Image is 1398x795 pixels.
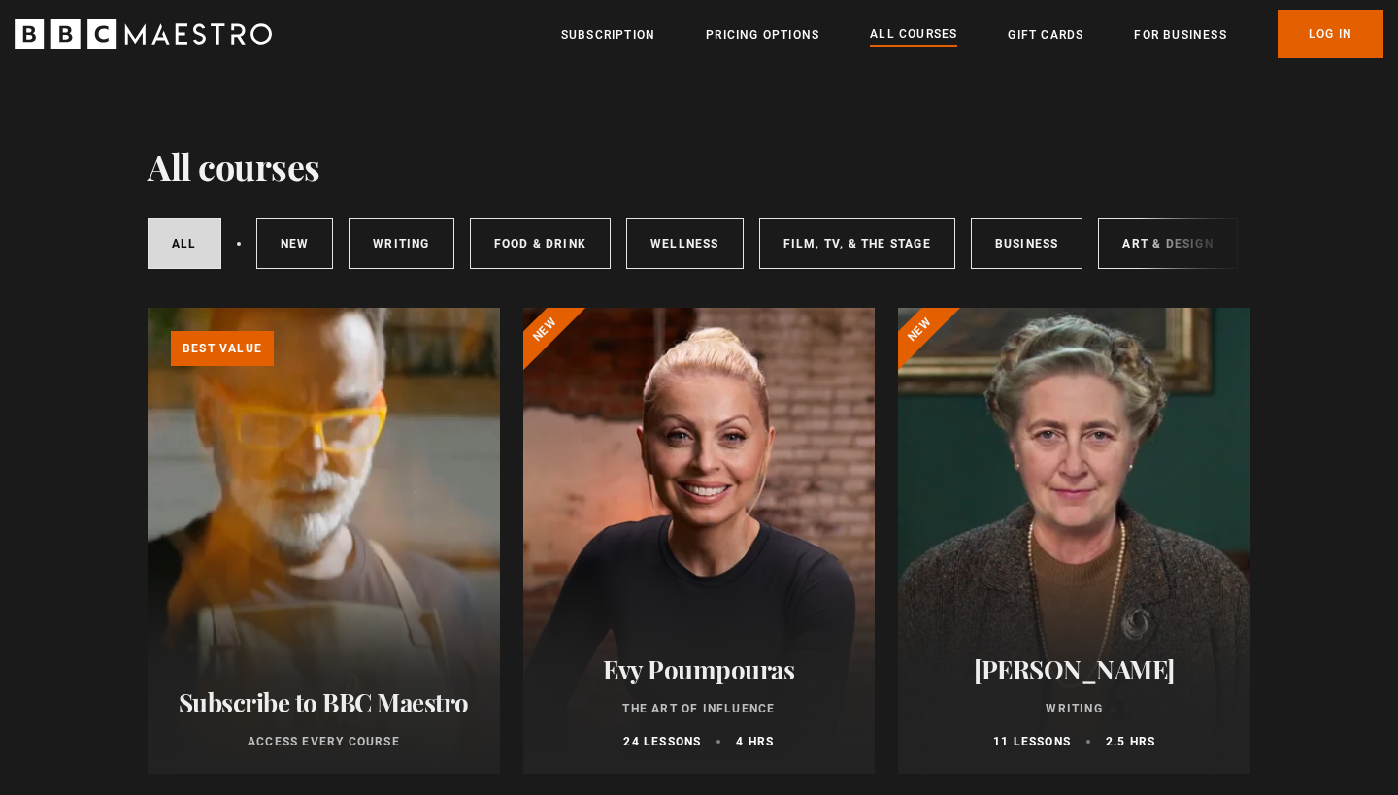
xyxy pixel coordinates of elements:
[736,733,774,750] p: 4 hrs
[171,331,274,366] p: Best value
[561,10,1383,58] nav: Primary
[1098,218,1237,269] a: Art & Design
[1134,25,1226,45] a: For business
[921,654,1227,684] h2: [PERSON_NAME]
[349,218,453,269] a: Writing
[898,308,1250,774] a: [PERSON_NAME] Writing 11 lessons 2.5 hrs New
[623,733,701,750] p: 24 lessons
[470,218,611,269] a: Food & Drink
[759,218,955,269] a: Film, TV, & The Stage
[256,218,334,269] a: New
[921,700,1227,717] p: Writing
[1008,25,1083,45] a: Gift Cards
[626,218,744,269] a: Wellness
[15,19,272,49] svg: BBC Maestro
[547,700,852,717] p: The Art of Influence
[993,733,1071,750] p: 11 lessons
[706,25,819,45] a: Pricing Options
[148,218,221,269] a: All
[870,24,957,46] a: All Courses
[148,146,320,186] h1: All courses
[1106,733,1155,750] p: 2.5 hrs
[1278,10,1383,58] a: Log In
[561,25,655,45] a: Subscription
[971,218,1083,269] a: Business
[547,654,852,684] h2: Evy Poumpouras
[523,308,876,774] a: Evy Poumpouras The Art of Influence 24 lessons 4 hrs New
